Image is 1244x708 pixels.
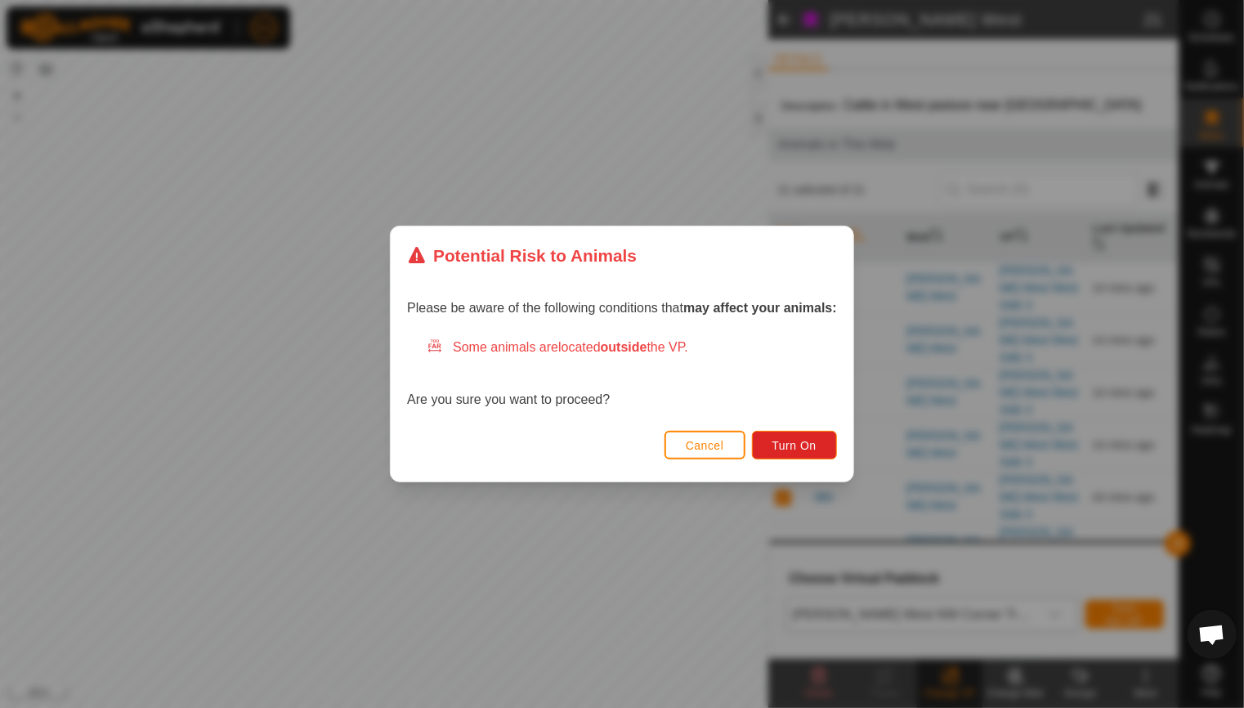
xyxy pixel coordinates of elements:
div: Potential Risk to Animals [407,243,637,268]
span: Cancel [686,439,724,452]
strong: may affect your animals: [683,301,837,315]
button: Cancel [665,431,745,459]
span: Please be aware of the following conditions that [407,301,837,315]
div: Open chat [1188,610,1237,659]
div: Are you sure you want to proceed? [407,338,837,410]
span: Turn On [772,439,817,452]
button: Turn On [752,431,837,459]
div: Some animals are [427,338,837,357]
span: located the VP. [558,340,688,354]
strong: outside [601,340,647,354]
